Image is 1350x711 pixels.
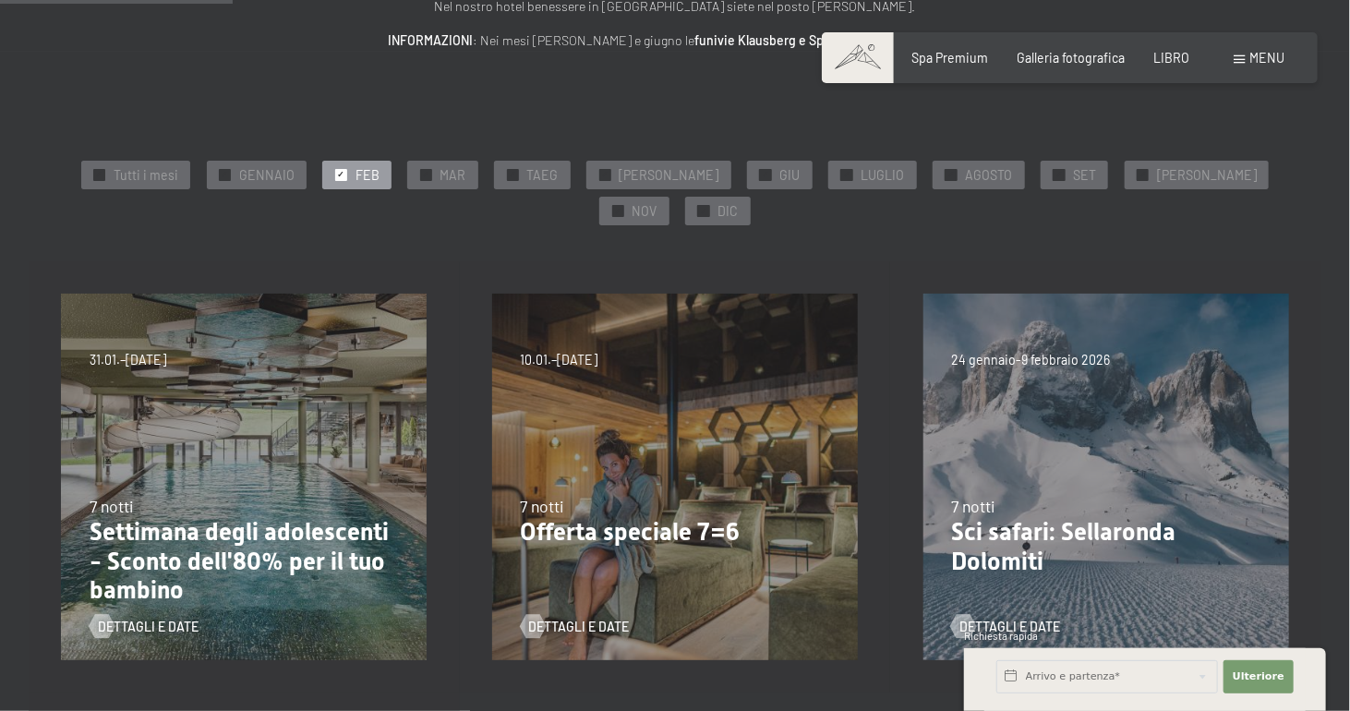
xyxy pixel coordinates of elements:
font: 7 notti [90,496,133,516]
font: Ulteriore [1233,670,1284,682]
font: Dettagli e date [528,619,629,634]
font: funivie Klausberg e Speikboden sono gratuite [694,32,958,48]
button: Ulteriore [1223,660,1294,693]
font: Offerta speciale 7=6 [521,518,741,546]
font: GENNAIO [239,167,295,183]
a: Galleria fotografica [1017,50,1125,66]
font: Richiesta rapida [964,630,1038,642]
font: AGOSTO [965,167,1012,183]
font: [PERSON_NAME] [1157,167,1257,183]
font: FEB [356,167,380,183]
font: Dettagli e date [959,619,1060,634]
font: SET [1073,167,1096,183]
font: Tutti i mesi [114,167,178,183]
a: Dettagli e date [951,618,1060,636]
font: MAR [440,167,466,183]
font: ✓ [947,169,955,179]
font: 31.01.–[DATE] [90,352,166,368]
a: Dettagli e date [90,618,199,636]
font: ✓ [337,169,344,179]
font: : Nei mesi [PERSON_NAME] e giugno le [473,32,694,48]
font: 24 gennaio-9 febbraio 2026 [951,352,1110,368]
font: ✓ [221,169,228,179]
font: Sci safari: Sellaronda Dolomiti [951,518,1175,575]
font: ✓ [95,169,102,179]
font: 10.01.–[DATE] [521,352,598,368]
font: Settimana degli adolescenti - Sconto dell'80% per il tuo bambino [90,518,389,604]
font: TAEG [527,167,559,183]
font: ✓ [1055,169,1063,179]
font: 7 notti [951,496,994,516]
font: INFORMAZIONI [388,32,473,48]
font: [PERSON_NAME] [619,167,718,183]
font: ✓ [1139,169,1147,179]
a: LIBRO [1153,50,1189,66]
a: Spa Premium [911,50,988,66]
font: NOV [633,203,657,219]
font: LUGLIO [861,167,904,183]
font: ✓ [843,169,850,179]
font: ✓ [601,169,609,179]
font: menu [1250,50,1285,66]
a: Dettagli e date [521,618,630,636]
font: 7 notti [521,496,564,516]
font: ✓ [762,169,769,179]
font: Dettagli e date [98,619,199,634]
font: GIU [779,167,800,183]
font: ✓ [614,205,621,215]
font: ✓ [700,205,707,215]
font: DIC [717,203,738,219]
font: ✓ [509,169,516,179]
font: ✓ [422,169,429,179]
